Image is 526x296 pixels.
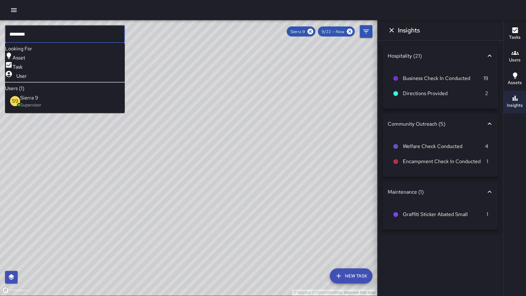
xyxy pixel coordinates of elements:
p: 1 [487,211,488,218]
h6: Assets [508,79,522,86]
button: Dismiss [385,24,398,37]
div: Maintenance (1) [388,189,486,195]
button: Tasks [504,23,526,45]
span: Asset [13,54,25,61]
h6: Users [509,57,521,64]
span: Encampment Check In Conducted [403,158,487,165]
button: Filters [360,25,372,38]
li: Users (1) [5,85,125,92]
span: Task [13,64,23,70]
p: 4 [485,143,488,150]
span: Sierra 9 [287,29,309,34]
h6: Insights [507,102,523,109]
span: 9/22 — Now [318,29,348,34]
button: Users [504,45,526,68]
div: Hospitality (21) [388,53,486,59]
div: Hospitality (21) [383,46,498,66]
button: Insights [504,91,526,113]
div: Task [5,61,31,70]
div: S9Sierra 9Supervisor [5,92,125,111]
li: Looking For [5,45,125,52]
div: 9/22 — Now [318,26,355,37]
button: New Task [330,268,372,283]
div: Maintenance (1) [383,182,498,202]
div: User [5,70,31,79]
h6: Tasks [509,34,521,41]
p: Supervisor [20,102,41,108]
span: Business Check In Conducted [403,75,483,82]
div: Asset [5,52,31,61]
p: 19 [483,75,488,82]
span: Sierra 9 [20,94,41,102]
span: Welfare Check Conducted [403,143,485,150]
span: User [13,73,31,79]
span: Graffiti Sticker Abated Small [403,211,487,218]
h6: Insights [398,25,420,35]
button: Assets [504,68,526,91]
div: Community Outreach (5) [388,121,486,127]
p: 2 [485,90,488,97]
div: Sierra 9 [287,26,315,37]
p: 1 [487,158,488,165]
span: Directions Provided [403,90,485,97]
p: S9 [12,97,18,105]
div: Community Outreach (5) [383,114,498,134]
